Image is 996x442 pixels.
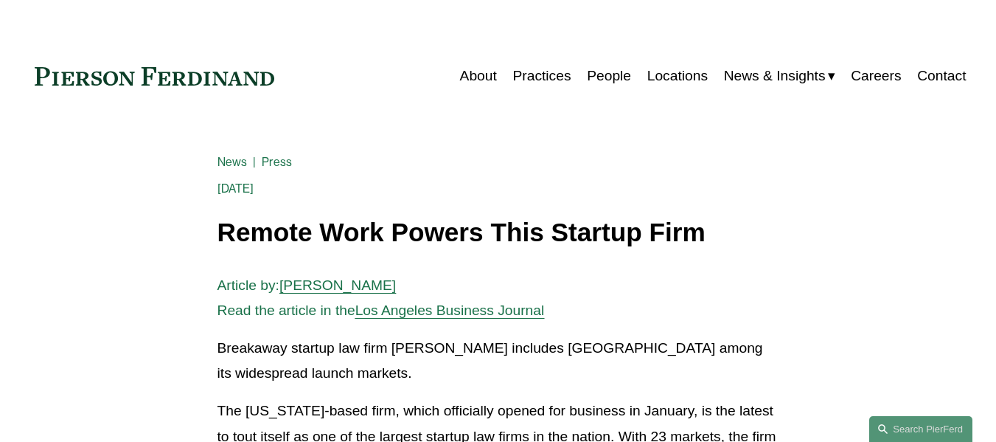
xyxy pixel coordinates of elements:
a: People [587,62,631,90]
a: News [217,155,248,169]
span: [DATE] [217,182,254,196]
a: Search this site [869,416,972,442]
a: Careers [851,62,901,90]
a: [PERSON_NAME] [279,277,396,293]
h1: Remote Work Powers This Startup Firm [217,218,779,247]
a: Practices [512,62,571,90]
a: Contact [917,62,966,90]
a: Press [262,155,292,169]
a: folder dropdown [724,62,835,90]
a: About [460,62,497,90]
span: News & Insights [724,63,826,89]
span: Article by: [217,277,279,293]
a: Locations [647,62,708,90]
span: Read the article in the [217,303,355,318]
a: Los Angeles Business Journal [355,303,545,318]
p: Breakaway startup law firm [PERSON_NAME] includes [GEOGRAPHIC_DATA] among its widespread launch m... [217,336,779,387]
